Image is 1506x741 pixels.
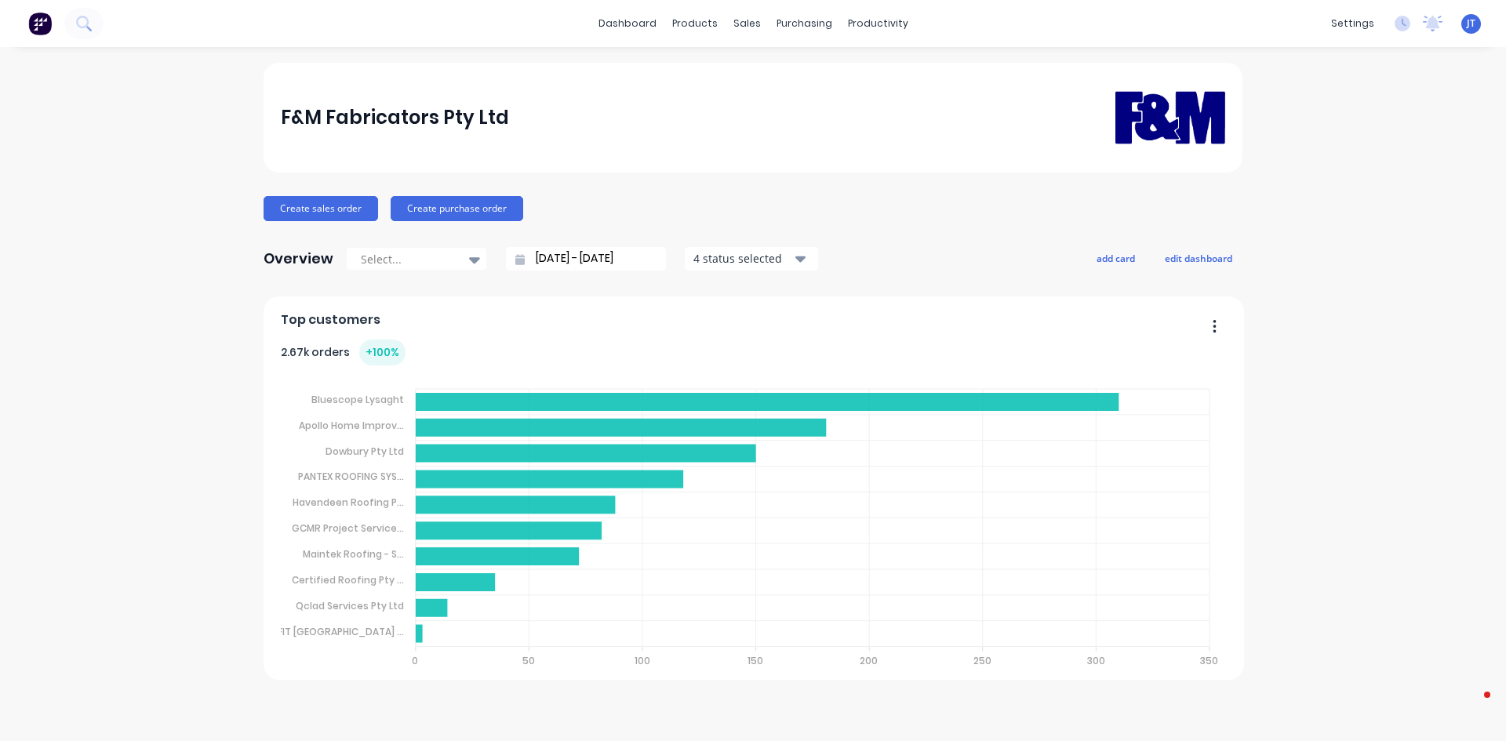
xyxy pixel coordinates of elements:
div: settings [1323,12,1382,35]
div: products [664,12,726,35]
tspan: 100 [635,654,650,667]
tspan: 200 [860,654,878,667]
tspan: PANTEX ROOFING SYS... [298,470,404,483]
tspan: 300 [1087,654,1105,667]
tspan: Maintek Roofing - S... [303,547,404,561]
div: 4 status selected [693,250,792,267]
tspan: Certified Roofing Pty ... [292,573,404,587]
tspan: 0 [412,654,418,667]
button: 4 status selected [685,247,818,271]
div: 2.67k orders [281,340,406,365]
tspan: ROOFIT [GEOGRAPHIC_DATA] ... [256,625,404,638]
div: purchasing [769,12,840,35]
tspan: Havendeen Roofing P... [293,496,404,509]
img: Factory [28,12,52,35]
button: add card [1086,248,1145,268]
div: sales [726,12,769,35]
tspan: Bluescope Lysaght [311,393,404,406]
button: Create sales order [264,196,378,221]
tspan: Dowbury Pty Ltd [326,444,404,457]
div: Overview [264,243,333,274]
button: Create purchase order [391,196,523,221]
button: edit dashboard [1155,248,1242,268]
tspan: 150 [748,654,763,667]
img: F&M Fabricators Pty Ltd [1115,68,1225,166]
div: productivity [840,12,916,35]
tspan: Qclad Services Pty Ltd [296,599,404,612]
tspan: 250 [974,654,992,667]
div: F&M Fabricators Pty Ltd [281,102,509,133]
tspan: 350 [1201,654,1219,667]
iframe: Intercom live chat [1453,688,1490,725]
tspan: 50 [522,654,535,667]
a: dashboard [591,12,664,35]
span: Top customers [281,311,380,329]
span: JT [1467,16,1475,31]
tspan: Apollo Home Improv... [299,419,404,432]
tspan: GCMR Project Service... [292,521,404,535]
div: + 100 % [359,340,406,365]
